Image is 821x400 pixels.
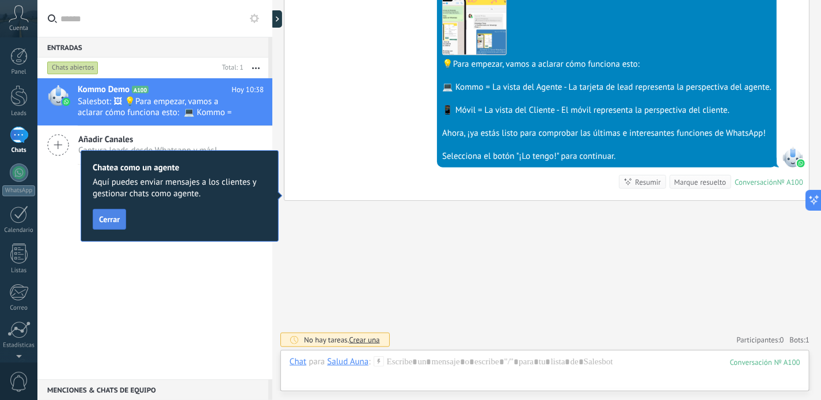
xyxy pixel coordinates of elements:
[674,177,726,188] div: Marque resuelto
[790,335,809,345] span: Bots:
[47,61,98,75] div: Chats abiertos
[62,98,70,106] img: waba.svg
[93,177,267,200] span: Aquí puedes enviar mensajes a los clientes y gestionar chats como agente.
[442,151,771,162] div: Selecciona el botón "¡Lo tengo!" para continuar.
[349,335,379,345] span: Crear una
[442,82,771,93] div: 💻 Kommo = La vista del Agente - La tarjeta de lead representa la perspectiva del agente.
[78,84,130,96] span: Kommo Demo
[368,356,370,368] span: :
[2,147,36,154] div: Chats
[2,304,36,312] div: Correo
[78,145,217,156] span: Captura leads desde Whatsapp y más!
[736,335,784,345] a: Participantes:0
[327,356,368,367] div: Salud Auna
[218,62,244,74] div: Total: 1
[635,177,661,188] div: Resumir
[442,105,771,116] div: 📱 Móvil = La vista del Cliente - El móvil representa la perspectiva del cliente.
[2,110,36,117] div: Leads
[797,159,805,167] img: waba.svg
[78,134,217,145] span: Añadir Canales
[231,84,264,96] span: Hoy 10:38
[37,78,272,125] a: Kommo Demo A100 Hoy 10:38 Salesbot: 🖼 💡Para empezar, vamos a aclarar cómo funciona esto: 💻 Kommo ...
[442,59,771,70] div: 💡Para empezar, vamos a aclarar cómo funciona esto:
[777,177,803,187] div: № A100
[132,86,149,93] span: A100
[735,177,777,187] div: Conversación
[9,25,28,32] span: Cuenta
[782,147,803,167] span: SalesBot
[271,10,282,28] div: Mostrar
[2,68,36,76] div: Panel
[805,335,809,345] span: 1
[2,227,36,234] div: Calendario
[442,128,771,139] div: Ahora, ¡ya estás listo para comprobar las últimas e interesantes funciones de WhatsApp!
[2,267,36,275] div: Listas
[93,162,267,173] h2: Chatea como un agente
[304,335,380,345] div: No hay tareas.
[2,185,35,196] div: WhatsApp
[244,58,268,78] button: Más
[78,96,242,118] span: Salesbot: 🖼 💡Para empezar, vamos a aclarar cómo funciona esto: 💻 Kommo = La vista del Agente - La...
[99,215,120,223] span: Cerrar
[37,37,268,58] div: Entradas
[37,379,268,400] div: Menciones & Chats de equipo
[309,356,325,368] span: para
[730,357,800,367] div: 100
[93,209,126,230] button: Cerrar
[780,335,784,345] span: 0
[2,342,36,349] div: Estadísticas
